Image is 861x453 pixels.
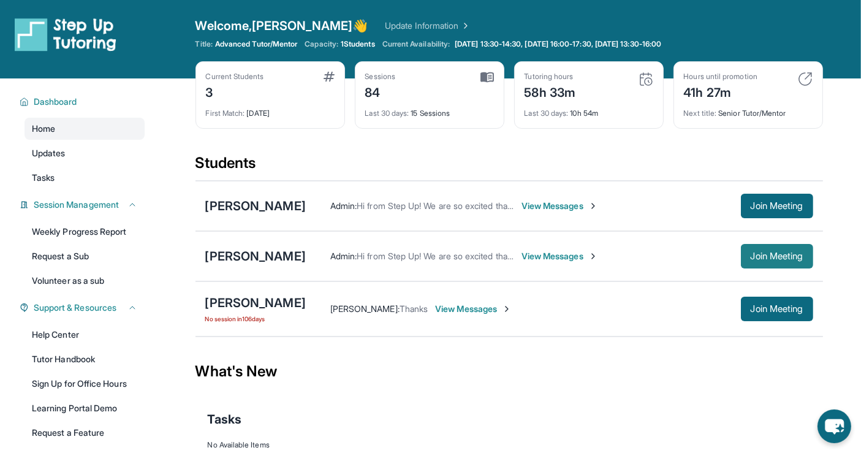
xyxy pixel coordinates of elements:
[32,123,55,135] span: Home
[215,39,297,49] span: Advanced Tutor/Mentor
[458,20,471,32] img: Chevron Right
[502,304,512,314] img: Chevron-Right
[639,72,653,86] img: card
[330,303,400,314] span: [PERSON_NAME] :
[305,39,338,49] span: Capacity:
[25,397,145,419] a: Learning Portal Demo
[480,72,494,83] img: card
[385,20,471,32] a: Update Information
[34,302,116,314] span: Support & Resources
[435,303,512,315] span: View Messages
[34,96,77,108] span: Dashboard
[25,118,145,140] a: Home
[208,440,811,450] div: No Available Items
[684,82,757,101] div: 41h 27m
[330,200,357,211] span: Admin :
[25,348,145,370] a: Tutor Handbook
[195,39,213,49] span: Title:
[205,197,306,215] div: [PERSON_NAME]
[29,96,137,108] button: Dashboard
[588,201,598,211] img: Chevron-Right
[684,108,717,118] span: Next title :
[452,39,664,49] a: [DATE] 13:30-14:30, [DATE] 16:00-17:30, [DATE] 13:30-16:00
[206,72,264,82] div: Current Students
[195,153,823,180] div: Students
[751,305,803,313] span: Join Meeting
[751,253,803,260] span: Join Meeting
[522,200,598,212] span: View Messages
[206,108,245,118] span: First Match :
[25,245,145,267] a: Request a Sub
[330,251,357,261] span: Admin :
[684,72,757,82] div: Hours until promotion
[525,108,569,118] span: Last 30 days :
[25,221,145,243] a: Weekly Progress Report
[817,409,851,443] button: chat-button
[29,199,137,211] button: Session Management
[25,167,145,189] a: Tasks
[365,101,494,118] div: 15 Sessions
[34,199,119,211] span: Session Management
[525,82,576,101] div: 58h 33m
[588,251,598,261] img: Chevron-Right
[365,72,396,82] div: Sessions
[525,101,653,118] div: 10h 54m
[208,411,241,428] span: Tasks
[751,202,803,210] span: Join Meeting
[455,39,661,49] span: [DATE] 13:30-14:30, [DATE] 16:00-17:30, [DATE] 13:30-16:00
[205,314,306,324] span: No session in 106 days
[741,297,813,321] button: Join Meeting
[400,303,428,314] span: Thanks
[25,422,145,444] a: Request a Feature
[684,101,813,118] div: Senior Tutor/Mentor
[798,72,813,86] img: card
[206,82,264,101] div: 3
[195,17,368,34] span: Welcome, [PERSON_NAME] 👋
[206,101,335,118] div: [DATE]
[29,302,137,314] button: Support & Resources
[25,270,145,292] a: Volunteer as a sub
[741,194,813,218] button: Join Meeting
[382,39,450,49] span: Current Availability:
[341,39,375,49] span: 1 Students
[32,172,55,184] span: Tasks
[25,324,145,346] a: Help Center
[205,248,306,265] div: [PERSON_NAME]
[324,72,335,82] img: card
[25,142,145,164] a: Updates
[365,82,396,101] div: 84
[15,17,116,51] img: logo
[195,345,823,398] div: What's New
[525,72,576,82] div: Tutoring hours
[741,244,813,268] button: Join Meeting
[32,147,66,159] span: Updates
[205,294,306,311] div: [PERSON_NAME]
[522,250,598,262] span: View Messages
[365,108,409,118] span: Last 30 days :
[25,373,145,395] a: Sign Up for Office Hours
